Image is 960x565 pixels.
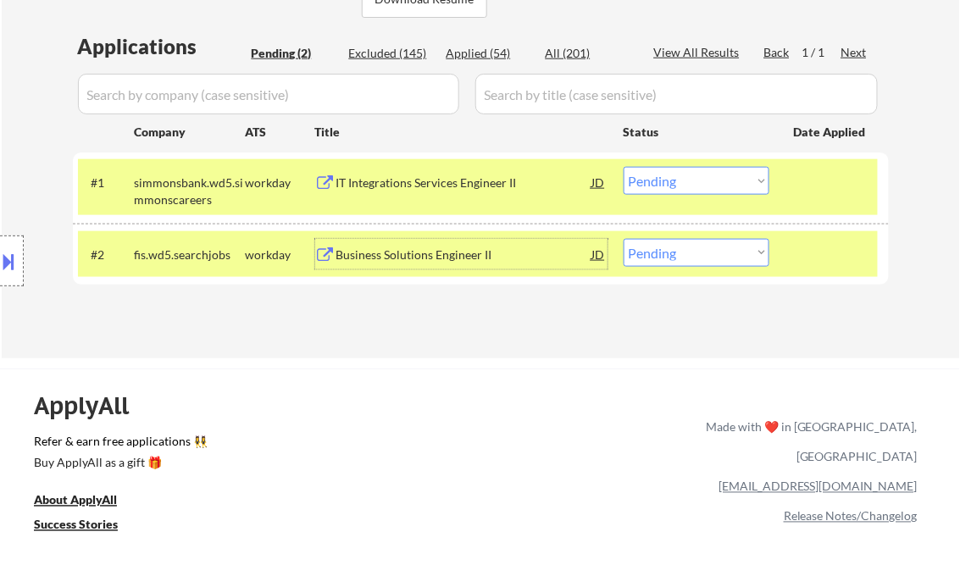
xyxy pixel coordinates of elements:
div: Buy ApplyAll as a gift 🎁 [34,457,203,469]
div: ApplyAll [34,392,148,421]
div: Back [764,44,791,61]
div: Made with ❤️ in [GEOGRAPHIC_DATA], [GEOGRAPHIC_DATA] [699,413,918,472]
div: All (201) [546,45,630,62]
div: Excluded (145) [349,45,434,62]
a: Refer & earn free applications 👯‍♀️ [34,436,352,454]
a: Buy ApplyAll as a gift 🎁 [34,454,203,475]
div: Applied (54) [447,45,531,62]
div: Business Solutions Engineer II [336,246,592,263]
div: JD [591,239,608,269]
div: 1 / 1 [802,44,841,61]
div: Applications [78,36,246,57]
div: Pending (2) [252,45,336,62]
a: [EMAIL_ADDRESS][DOMAIN_NAME] [719,479,918,494]
div: Status [624,116,769,147]
div: Title [315,124,608,141]
div: IT Integrations Services Engineer II [336,174,592,191]
input: Search by company (case sensitive) [78,74,459,114]
div: Date Applied [794,124,868,141]
u: About ApplyAll [34,493,117,507]
a: About ApplyAll [34,491,141,512]
a: Release Notes/Changelog [784,509,918,523]
div: View All Results [654,44,745,61]
a: Success Stories [34,516,141,537]
u: Success Stories [34,518,118,532]
div: Next [841,44,868,61]
input: Search by title (case sensitive) [475,74,878,114]
div: JD [591,167,608,197]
